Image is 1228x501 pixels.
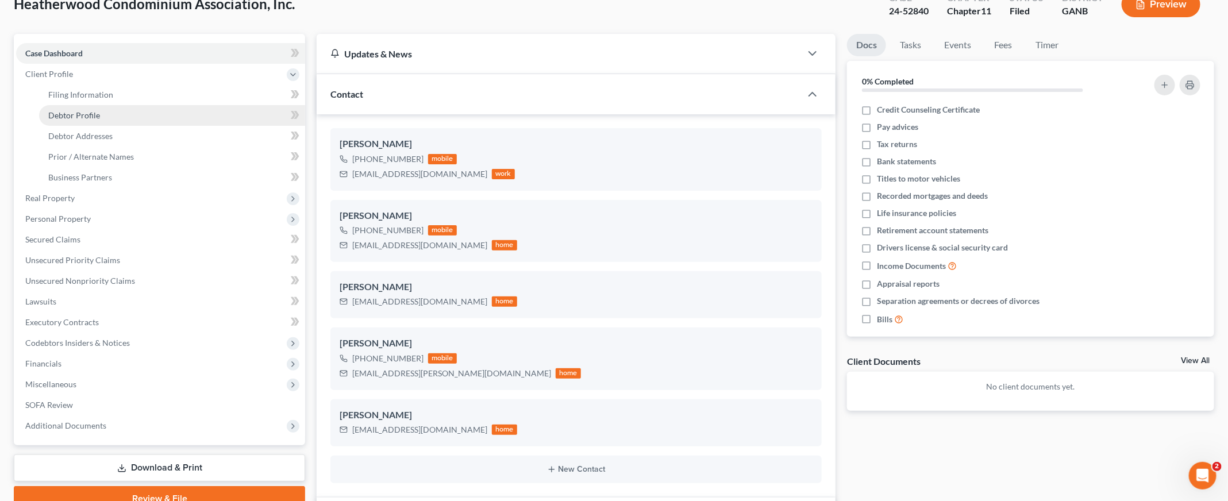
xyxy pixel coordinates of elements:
[16,250,305,271] a: Unsecured Priority Claims
[352,225,424,236] div: [PHONE_NUMBER]
[428,225,457,236] div: mobile
[16,312,305,333] a: Executory Contracts
[877,242,1008,253] span: Drivers license & social security card
[14,454,305,481] a: Download & Print
[1189,462,1217,490] iframe: Intercom live chat
[25,421,106,430] span: Additional Documents
[352,424,487,436] div: [EMAIL_ADDRESS][DOMAIN_NAME]
[25,48,83,58] span: Case Dashboard
[340,137,813,151] div: [PERSON_NAME]
[877,260,946,272] span: Income Documents
[330,48,787,60] div: Updates & News
[877,314,892,325] span: Bills
[330,88,363,99] span: Contact
[25,255,120,265] span: Unsecured Priority Claims
[25,359,61,368] span: Financials
[25,193,75,203] span: Real Property
[985,34,1022,56] a: Fees
[877,190,988,202] span: Recorded mortgages and deeds
[16,229,305,250] a: Secured Claims
[856,381,1205,392] p: No client documents yet.
[39,147,305,167] a: Prior / Alternate Names
[877,278,940,290] span: Appraisal reports
[877,104,980,115] span: Credit Counseling Certificate
[847,355,921,367] div: Client Documents
[39,167,305,188] a: Business Partners
[25,276,135,286] span: Unsecured Nonpriority Claims
[340,337,813,350] div: [PERSON_NAME]
[428,353,457,364] div: mobile
[947,5,991,18] div: Chapter
[340,408,813,422] div: [PERSON_NAME]
[16,395,305,415] a: SOFA Review
[492,240,517,250] div: home
[48,152,134,161] span: Prior / Alternate Names
[25,234,80,244] span: Secured Claims
[889,5,929,18] div: 24-52840
[25,338,130,348] span: Codebtors Insiders & Notices
[862,76,914,86] strong: 0% Completed
[16,291,305,312] a: Lawsuits
[39,126,305,147] a: Debtor Addresses
[935,34,980,56] a: Events
[25,69,73,79] span: Client Profile
[1062,5,1103,18] div: GANB
[1010,5,1044,18] div: Filed
[340,209,813,223] div: [PERSON_NAME]
[25,400,73,410] span: SOFA Review
[352,168,487,180] div: [EMAIL_ADDRESS][DOMAIN_NAME]
[1181,357,1210,365] a: View All
[25,214,91,223] span: Personal Property
[492,169,515,179] div: work
[39,105,305,126] a: Debtor Profile
[1026,34,1068,56] a: Timer
[340,465,813,474] button: New Contact
[877,173,960,184] span: Titles to motor vehicles
[891,34,930,56] a: Tasks
[877,138,917,150] span: Tax returns
[25,317,99,327] span: Executory Contracts
[847,34,886,56] a: Docs
[25,379,76,389] span: Miscellaneous
[877,121,918,133] span: Pay advices
[48,172,112,182] span: Business Partners
[340,280,813,294] div: [PERSON_NAME]
[48,90,113,99] span: Filing Information
[16,43,305,64] a: Case Dashboard
[1212,462,1222,471] span: 2
[25,296,56,306] span: Lawsuits
[556,368,581,379] div: home
[352,368,551,379] div: [EMAIL_ADDRESS][PERSON_NAME][DOMAIN_NAME]
[428,154,457,164] div: mobile
[492,425,517,435] div: home
[16,271,305,291] a: Unsecured Nonpriority Claims
[48,131,113,141] span: Debtor Addresses
[877,225,988,236] span: Retirement account statements
[48,110,100,120] span: Debtor Profile
[39,84,305,105] a: Filing Information
[352,296,487,307] div: [EMAIL_ADDRESS][DOMAIN_NAME]
[352,353,424,364] div: [PHONE_NUMBER]
[492,296,517,307] div: home
[877,207,956,219] span: Life insurance policies
[877,156,936,167] span: Bank statements
[352,240,487,251] div: [EMAIL_ADDRESS][DOMAIN_NAME]
[877,295,1040,307] span: Separation agreements or decrees of divorces
[981,5,991,16] span: 11
[352,153,424,165] div: [PHONE_NUMBER]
